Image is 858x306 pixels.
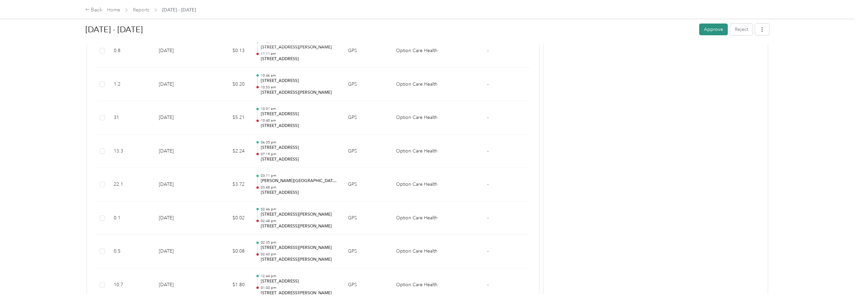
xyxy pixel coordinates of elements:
[261,290,337,296] p: [STREET_ADDRESS][PERSON_NAME]
[261,185,337,190] p: 03:48 pm
[108,101,153,135] td: 31
[153,34,205,68] td: [DATE]
[206,235,250,268] td: $0.08
[391,168,446,202] td: Option Care Health
[487,148,489,154] span: -
[343,135,391,168] td: GPS
[487,282,489,288] span: -
[133,7,149,13] a: Reports
[261,111,337,117] p: [STREET_ADDRESS]
[699,24,728,35] button: Approve
[153,68,205,101] td: [DATE]
[391,135,446,168] td: Option Care Health
[487,115,489,120] span: -
[108,202,153,235] td: 0.1
[261,123,337,129] p: [STREET_ADDRESS]
[261,240,337,245] p: 02:35 pm
[487,181,489,187] span: -
[153,268,205,302] td: [DATE]
[108,135,153,168] td: 13.3
[343,202,391,235] td: GPS
[153,101,205,135] td: [DATE]
[487,248,489,254] span: -
[261,51,337,56] p: 11:11 am
[153,168,205,202] td: [DATE]
[206,135,250,168] td: $2.24
[343,68,391,101] td: GPS
[261,212,337,218] p: [STREET_ADDRESS][PERSON_NAME]
[108,235,153,268] td: 0.5
[261,106,337,111] p: 10:01 am
[108,268,153,302] td: 10.7
[261,173,337,178] p: 03:11 pm
[261,257,337,263] p: [STREET_ADDRESS][PERSON_NAME]
[261,190,337,196] p: [STREET_ADDRESS]
[261,140,337,145] p: 06:35 pm
[261,286,337,290] p: 01:00 pm
[261,219,337,223] p: 02:48 pm
[391,101,446,135] td: Option Care Health
[261,278,337,285] p: [STREET_ADDRESS]
[261,252,337,257] p: 02:43 pm
[487,81,489,87] span: -
[391,68,446,101] td: Option Care Health
[108,168,153,202] td: 22.1
[391,268,446,302] td: Option Care Health
[261,223,337,229] p: [STREET_ADDRESS][PERSON_NAME]
[343,101,391,135] td: GPS
[391,235,446,268] td: Option Care Health
[153,202,205,235] td: [DATE]
[261,274,337,278] p: 12:44 pm
[206,34,250,68] td: $0.13
[261,78,337,84] p: [STREET_ADDRESS]
[261,178,337,184] p: [PERSON_NAME][GEOGRAPHIC_DATA], [GEOGRAPHIC_DATA], [GEOGRAPHIC_DATA]
[487,48,489,53] span: -
[261,157,337,163] p: [STREET_ADDRESS]
[108,68,153,101] td: 1.2
[487,215,489,221] span: -
[85,6,103,14] div: Back
[391,34,446,68] td: Option Care Health
[261,152,337,157] p: 07:19 pm
[206,268,250,302] td: $1.80
[343,235,391,268] td: GPS
[820,268,858,306] iframe: Everlance-gr Chat Button Frame
[107,7,120,13] a: Home
[261,90,337,96] p: [STREET_ADDRESS][PERSON_NAME]
[391,202,446,235] td: Option Care Health
[343,168,391,202] td: GPS
[206,101,250,135] td: $5.21
[261,245,337,251] p: [STREET_ADDRESS][PERSON_NAME]
[261,85,337,90] p: 10:53 am
[261,118,337,123] p: 10:40 am
[153,235,205,268] td: [DATE]
[206,68,250,101] td: $0.20
[261,73,337,78] p: 10:46 am
[343,268,391,302] td: GPS
[261,145,337,151] p: [STREET_ADDRESS]
[343,34,391,68] td: GPS
[162,6,196,13] span: [DATE] - [DATE]
[261,56,337,62] p: [STREET_ADDRESS]
[730,24,753,35] button: Reject
[85,21,695,38] h1: Sep 1 - 30, 2025
[206,202,250,235] td: $0.02
[261,207,337,212] p: 02:46 pm
[153,135,205,168] td: [DATE]
[206,168,250,202] td: $3.72
[108,34,153,68] td: 0.8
